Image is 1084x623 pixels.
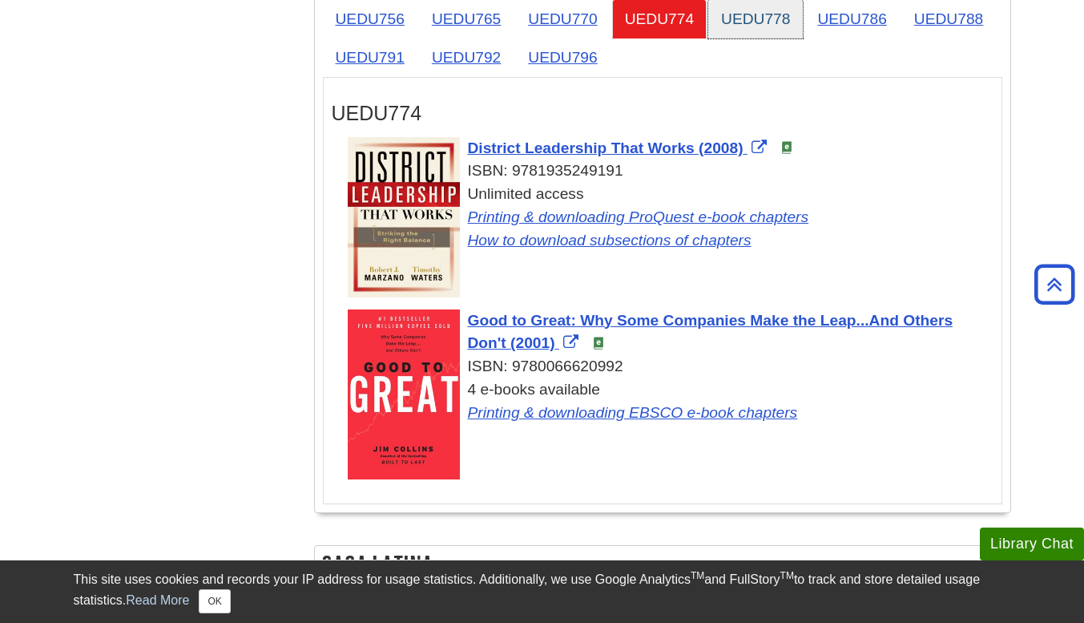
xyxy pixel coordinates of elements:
div: 4 e-books available [348,378,993,425]
h3: UEDU774 [332,102,993,125]
div: ISBN: 9780066620992 [348,355,993,378]
a: UEDU792 [419,38,514,77]
span: District Leadership That Works (2008) [468,140,743,156]
span: Good to Great: Why Some Companies Make the Leap...And Others Don't (2001) [468,312,953,352]
a: Link opens in new window [468,208,809,225]
a: UEDU796 [515,38,610,77]
div: This site uses cookies and records your IP address for usage statistics. Additionally, we use Goo... [74,570,1011,613]
a: Back to Top [1029,273,1080,295]
img: e-Book [780,141,793,154]
a: Read More [126,593,189,607]
button: Library Chat [980,528,1084,560]
img: Cover Art [348,137,460,297]
img: Cover Art [348,309,460,479]
a: Link opens in new window [468,140,771,156]
button: Close [199,589,230,613]
div: Unlimited access [348,183,993,252]
a: Link opens in new window [468,404,798,421]
h2: Casa Latina [315,546,1010,589]
a: Link opens in new window [468,232,752,249]
sup: TM [691,570,704,581]
div: ISBN: 9781935249191 [348,160,993,183]
img: e-Book [592,337,605,350]
sup: TM [780,570,794,581]
a: UEDU791 [323,38,417,77]
a: Link opens in new window [468,312,953,352]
